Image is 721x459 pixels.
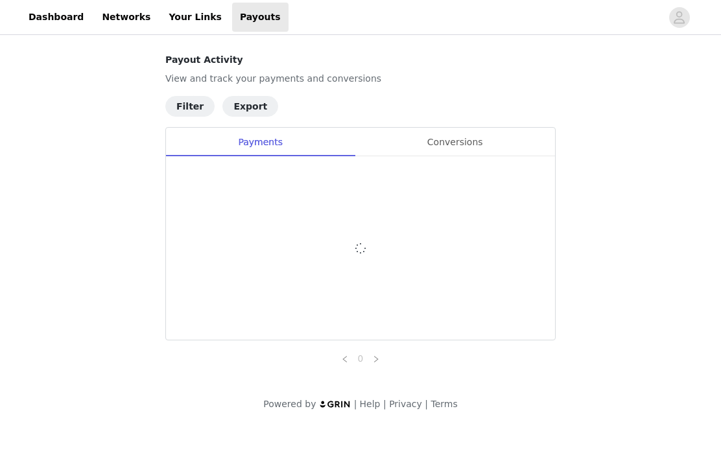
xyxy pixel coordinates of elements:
div: Payments [166,128,355,157]
button: Export [222,96,278,117]
li: 0 [353,351,368,366]
a: Privacy [389,399,422,409]
i: icon: right [372,355,380,363]
a: Terms [431,399,457,409]
button: Filter [165,96,215,117]
p: View and track your payments and conversions [165,72,556,86]
li: Next Page [368,351,384,366]
a: Payouts [232,3,289,32]
a: 0 [353,351,368,366]
li: Previous Page [337,351,353,366]
img: logo [319,400,351,408]
a: Networks [94,3,158,32]
i: icon: left [341,355,349,363]
div: avatar [673,7,685,28]
h4: Payout Activity [165,53,556,67]
span: Powered by [263,399,316,409]
span: | [383,399,386,409]
div: Conversions [355,128,555,157]
a: Help [360,399,381,409]
span: | [425,399,428,409]
a: Dashboard [21,3,91,32]
span: | [354,399,357,409]
a: Your Links [161,3,230,32]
